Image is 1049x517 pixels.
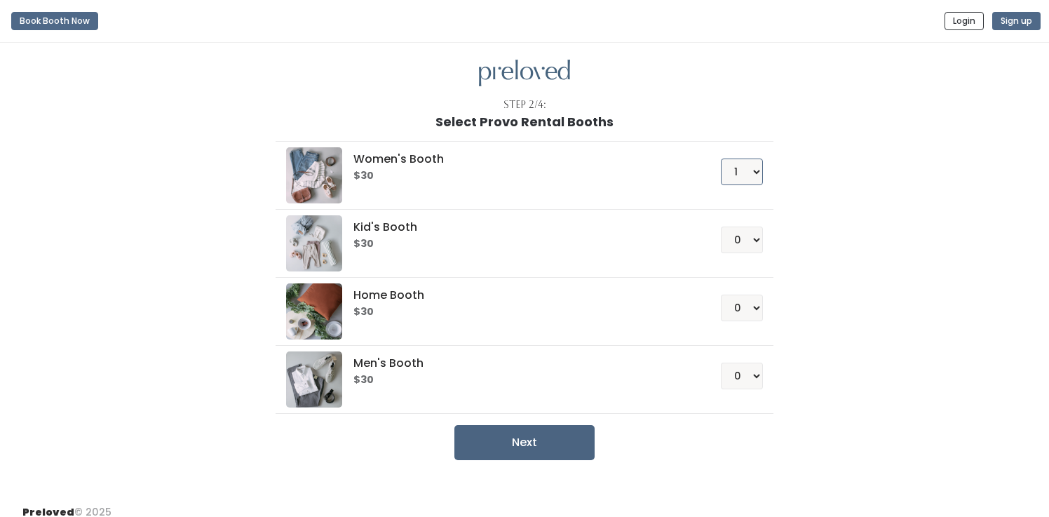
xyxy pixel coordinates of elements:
[353,307,686,318] h6: $30
[353,221,686,234] h5: Kid's Booth
[353,153,686,166] h5: Women's Booth
[353,375,686,386] h6: $30
[286,351,342,408] img: preloved logo
[353,239,686,250] h6: $30
[11,6,98,36] a: Book Booth Now
[353,357,686,370] h5: Men's Booth
[353,289,686,302] h5: Home Booth
[992,12,1041,30] button: Sign up
[286,283,342,340] img: preloved logo
[353,170,686,182] h6: $30
[435,115,614,129] h1: Select Provo Rental Booths
[286,147,342,203] img: preloved logo
[454,425,595,460] button: Next
[286,215,342,271] img: preloved logo
[945,12,984,30] button: Login
[11,12,98,30] button: Book Booth Now
[479,60,570,87] img: preloved logo
[503,98,546,112] div: Step 2/4:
